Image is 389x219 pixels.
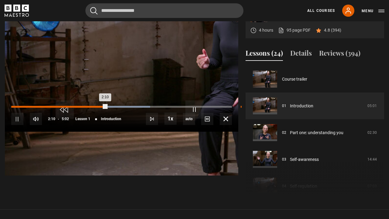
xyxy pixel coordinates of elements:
span: Lesson 1 [75,117,90,121]
button: Fullscreen [220,113,232,125]
a: 95 page PDF [278,27,311,33]
button: Toggle navigation [362,8,384,14]
button: Next Lesson [146,113,158,125]
span: - [58,117,59,121]
button: Details [290,48,312,61]
button: Mute [30,113,42,125]
span: 2:10 [48,113,55,124]
button: Pause [11,113,23,125]
button: Playback Rate [164,113,177,125]
span: Introduction [101,117,121,121]
button: Lessons (24) [246,48,283,61]
div: Current quality: 720p [183,113,195,125]
a: Part one: understanding you [290,130,343,136]
button: Submit the search query [90,7,98,15]
p: 4.8 (394) [324,27,341,33]
a: Course trailer [282,76,307,82]
svg: BBC Maestro [5,5,29,17]
a: All Courses [307,8,335,13]
button: Reviews (394) [319,48,360,61]
button: Captions [201,113,213,125]
p: 4 hours [259,27,273,33]
span: 5:02 [62,113,69,124]
video-js: Video Player [5,0,238,132]
input: Search [85,3,243,18]
a: Introduction [290,103,313,109]
div: Progress Bar [11,106,232,108]
a: Self-awareness [290,156,319,163]
span: auto [183,113,195,125]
